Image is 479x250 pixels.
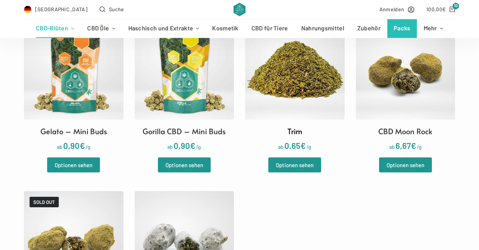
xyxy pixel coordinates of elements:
[268,157,321,172] a: Wähle Optionen für „Trim“
[278,144,284,150] span: ab
[234,3,245,16] img: CBD Alchemy
[379,5,414,13] a: Anmelden
[396,141,416,150] bdi: 6,67
[135,20,234,152] a: SOLD OUTGorilla CBD – Mini Buds ab0,90€/g
[452,2,459,9] span: 10
[30,197,59,207] span: SOLD OUT
[174,141,195,150] bdi: 0,90
[417,19,449,38] a: Mehr
[109,5,124,13] span: Suche
[426,5,455,13] a: Shopping cart
[167,144,173,150] span: ab
[379,157,432,172] a: Wähle Optionen für „CBD Moon Rock“
[387,19,417,38] a: Packs
[306,144,311,150] span: /g
[356,20,455,152] a: CBD Moon Rock ab6,67€/g
[245,20,345,152] a: Trim ab0,65€/g
[24,20,123,152] a: Gelato – Mini Buds ab0,90€/g
[190,141,195,150] span: €
[24,5,88,13] a: Select Country
[389,144,395,150] span: ab
[196,144,201,150] span: /g
[81,19,122,38] a: CBD Öle
[30,19,450,38] nav: Header-Menü
[300,141,306,150] span: €
[80,141,85,150] span: €
[411,141,416,150] span: €
[295,19,351,38] a: Nahrungsmittel
[417,144,422,150] span: /g
[287,126,302,137] h2: Trim
[426,6,446,12] bdi: 100,00
[30,19,81,38] a: CBD-Blüten
[57,144,62,150] span: ab
[100,5,124,13] button: Open search form
[35,5,88,13] span: [GEOGRAPHIC_DATA]
[24,6,31,13] img: DE Flag
[143,126,226,137] h2: Gorilla CBD – Mini Buds
[284,141,306,150] bdi: 0,65
[351,19,387,38] a: Zubehör
[63,141,85,150] bdi: 0,90
[40,126,107,137] h2: Gelato – Mini Buds
[378,126,432,137] h2: CBD Moon Rock
[245,19,295,38] a: CBD für Tiere
[379,5,404,13] span: Anmelden
[442,6,446,12] span: €
[158,157,211,172] a: Wähle Optionen für „Gorilla CBD - Mini Buds“
[86,144,91,150] span: /g
[47,157,100,172] a: Wähle Optionen für „Gelato - Mini Buds“
[206,19,245,38] a: Kosmetik
[122,19,206,38] a: Haschisch und Extrakte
